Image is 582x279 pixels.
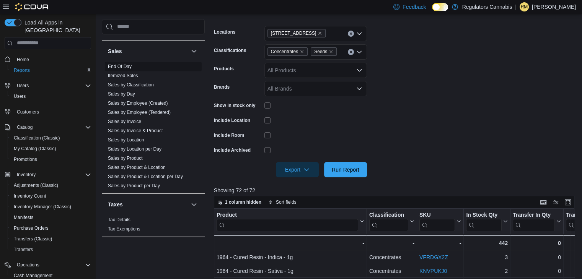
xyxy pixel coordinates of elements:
[324,162,367,177] button: Run Report
[466,211,508,231] button: In Stock Qty
[300,49,304,54] button: Remove Concentrates from selection in this group
[432,3,448,11] input: Dark Mode
[14,123,36,132] button: Catalog
[314,48,327,55] span: Seeds
[11,213,36,222] a: Manifests
[276,199,296,205] span: Sort fields
[17,262,39,268] span: Operations
[14,204,71,210] span: Inventory Manager (Classic)
[419,211,461,231] button: SKU
[11,245,36,254] a: Transfers
[108,47,122,55] h3: Sales
[17,109,39,115] span: Customers
[271,48,298,55] span: Concentrates
[513,211,555,231] div: Transfer In Qty
[311,47,337,56] span: Seeds
[217,253,364,262] div: 1964 - Cured Resin - Indica - 1g
[539,198,548,207] button: Keyboard shortcuts
[214,29,236,35] label: Locations
[14,170,91,179] span: Inventory
[214,47,246,54] label: Classifications
[189,47,199,56] button: Sales
[8,133,94,143] button: Classification (Classic)
[108,91,135,97] a: Sales by Day
[108,156,143,161] a: Sales by Product
[11,133,63,143] a: Classification (Classic)
[108,164,166,170] span: Sales by Product & Location
[17,57,29,63] span: Home
[11,202,74,211] a: Inventory Manager (Classic)
[466,253,508,262] div: 3
[8,201,94,212] button: Inventory Manager (Classic)
[466,238,508,248] div: 442
[14,156,37,162] span: Promotions
[265,198,299,207] button: Sort fields
[8,154,94,165] button: Promotions
[11,155,40,164] a: Promotions
[14,135,60,141] span: Classification (Classic)
[318,31,322,36] button: Remove 650 Division Rd from selection in this group
[8,244,94,255] button: Transfers
[11,245,91,254] span: Transfers
[108,165,166,170] a: Sales by Product & Location
[108,73,138,79] span: Itemized Sales
[14,273,52,279] span: Cash Management
[108,155,143,161] span: Sales by Product
[356,67,362,73] button: Open list of options
[513,211,555,219] div: Transfer In Qty
[14,123,91,132] span: Catalog
[276,162,319,177] button: Export
[369,266,414,276] div: Concentrates
[521,2,528,11] span: RM
[271,29,316,37] span: [STREET_ADDRESS]
[466,211,502,219] div: In Stock Qty
[369,211,414,231] button: Classification
[108,128,163,133] a: Sales by Invoice & Product
[108,109,171,115] span: Sales by Employee (Tendered)
[14,182,58,188] span: Adjustments (Classic)
[14,260,91,269] span: Operations
[513,253,561,262] div: 0
[217,211,358,231] div: Product
[8,65,94,76] button: Reports
[267,29,326,37] span: 650 Division Rd
[108,217,130,222] a: Tax Details
[15,3,49,11] img: Cova
[108,101,168,106] a: Sales by Employee (Created)
[108,100,168,106] span: Sales by Employee (Created)
[8,212,94,223] button: Manifests
[108,128,163,134] span: Sales by Invoice & Product
[11,224,91,233] span: Purchase Orders
[419,268,447,274] a: KNVPUKJ0
[563,198,572,207] button: Enter fullscreen
[217,211,364,231] button: Product
[8,180,94,191] button: Adjustments (Classic)
[14,107,91,117] span: Customers
[108,146,161,152] a: Sales by Location per Day
[419,254,448,260] a: VFRDGX2Z
[11,144,91,153] span: My Catalog (Classic)
[356,86,362,92] button: Open list of options
[14,107,42,117] a: Customers
[2,122,94,133] button: Catalog
[11,155,91,164] span: Promotions
[356,49,362,55] button: Open list of options
[369,211,408,219] div: Classification
[11,66,91,75] span: Reports
[11,234,91,243] span: Transfers (Classic)
[332,166,359,174] span: Run Report
[11,213,91,222] span: Manifests
[532,2,576,11] p: [PERSON_NAME]
[216,238,364,248] div: -
[108,226,140,232] a: Tax Exemptions
[17,172,36,178] span: Inventory
[108,82,154,88] a: Sales by Classification
[11,181,91,190] span: Adjustments (Classic)
[217,211,358,219] div: Product
[108,118,141,125] span: Sales by Invoice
